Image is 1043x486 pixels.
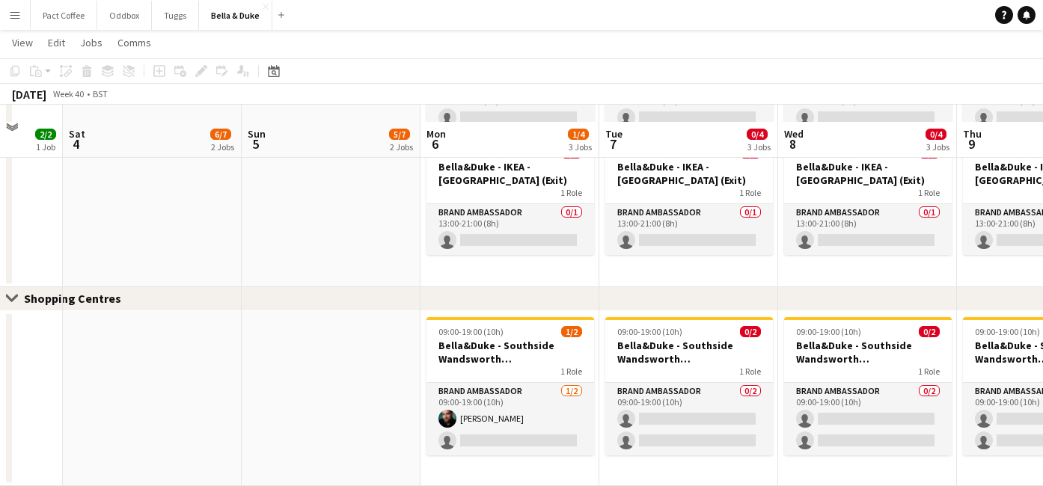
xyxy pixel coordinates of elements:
[784,204,952,255] app-card-role: Brand Ambassador0/113:00-21:00 (8h)
[210,129,231,140] span: 6/7
[605,339,773,366] h3: Bella&Duke - Southside Wandsworth ([GEOGRAPHIC_DATA])
[31,1,97,30] button: Pact Coffee
[605,383,773,455] app-card-role: Brand Ambassador0/209:00-19:00 (10h)
[67,135,85,153] span: 4
[24,291,133,306] div: Shopping Centres
[975,326,1040,337] span: 09:00-19:00 (10h)
[784,317,952,455] app-job-card: 09:00-19:00 (10h)0/2Bella&Duke - Southside Wandsworth ([GEOGRAPHIC_DATA])1 RoleBrand Ambassador0/...
[438,326,504,337] span: 09:00-19:00 (10h)
[424,135,446,153] span: 6
[426,339,594,366] h3: Bella&Duke - Southside Wandsworth ([GEOGRAPHIC_DATA])
[48,36,65,49] span: Edit
[211,141,234,153] div: 2 Jobs
[784,81,952,132] app-card-role: Brand Ambassador0/109:00-17:00 (8h)
[782,135,804,153] span: 8
[426,138,594,255] app-job-card: 13:00-21:00 (8h)0/1Bella&Duke - IKEA - [GEOGRAPHIC_DATA] (Exit)1 RoleBrand Ambassador0/113:00-21:...
[80,36,103,49] span: Jobs
[560,187,582,198] span: 1 Role
[152,1,199,30] button: Tuggs
[747,141,771,153] div: 3 Jobs
[12,87,46,102] div: [DATE]
[561,326,582,337] span: 1/2
[49,88,87,99] span: Week 40
[248,127,266,141] span: Sun
[918,187,940,198] span: 1 Role
[605,81,773,132] app-card-role: Brand Ambassador0/109:00-17:00 (8h)
[36,141,55,153] div: 1 Job
[426,317,594,455] app-job-card: 09:00-19:00 (10h)1/2Bella&Duke - Southside Wandsworth ([GEOGRAPHIC_DATA])1 RoleBrand Ambassador1/...
[605,204,773,255] app-card-role: Brand Ambassador0/113:00-21:00 (8h)
[12,36,33,49] span: View
[390,141,413,153] div: 2 Jobs
[245,135,266,153] span: 5
[6,33,39,52] a: View
[426,127,446,141] span: Mon
[69,127,85,141] span: Sat
[97,1,152,30] button: Oddbox
[784,160,952,187] h3: Bella&Duke - IKEA - [GEOGRAPHIC_DATA] (Exit)
[426,81,594,132] app-card-role: Brand Ambassador0/109:00-17:00 (8h)
[747,129,768,140] span: 0/4
[784,383,952,455] app-card-role: Brand Ambassador0/209:00-19:00 (10h)
[603,135,623,153] span: 7
[740,326,761,337] span: 0/2
[605,160,773,187] h3: Bella&Duke - IKEA - [GEOGRAPHIC_DATA] (Exit)
[42,33,71,52] a: Edit
[784,138,952,255] app-job-card: 13:00-21:00 (8h)0/1Bella&Duke - IKEA - [GEOGRAPHIC_DATA] (Exit)1 RoleBrand Ambassador0/113:00-21:...
[919,326,940,337] span: 0/2
[426,160,594,187] h3: Bella&Duke - IKEA - [GEOGRAPHIC_DATA] (Exit)
[796,326,861,337] span: 09:00-19:00 (10h)
[739,366,761,377] span: 1 Role
[111,33,157,52] a: Comms
[961,135,982,153] span: 9
[426,383,594,455] app-card-role: Brand Ambassador1/209:00-19:00 (10h)[PERSON_NAME]
[926,141,949,153] div: 3 Jobs
[918,366,940,377] span: 1 Role
[926,129,946,140] span: 0/4
[569,141,592,153] div: 3 Jobs
[389,129,410,140] span: 5/7
[93,88,108,99] div: BST
[117,36,151,49] span: Comms
[963,127,982,141] span: Thu
[35,129,56,140] span: 2/2
[568,129,589,140] span: 1/4
[605,317,773,455] app-job-card: 09:00-19:00 (10h)0/2Bella&Duke - Southside Wandsworth ([GEOGRAPHIC_DATA])1 RoleBrand Ambassador0/...
[784,339,952,366] h3: Bella&Duke - Southside Wandsworth ([GEOGRAPHIC_DATA])
[560,366,582,377] span: 1 Role
[739,187,761,198] span: 1 Role
[617,326,682,337] span: 09:00-19:00 (10h)
[784,127,804,141] span: Wed
[605,138,773,255] app-job-card: 13:00-21:00 (8h)0/1Bella&Duke - IKEA - [GEOGRAPHIC_DATA] (Exit)1 RoleBrand Ambassador0/113:00-21:...
[74,33,108,52] a: Jobs
[199,1,272,30] button: Bella & Duke
[605,127,623,141] span: Tue
[426,204,594,255] app-card-role: Brand Ambassador0/113:00-21:00 (8h)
